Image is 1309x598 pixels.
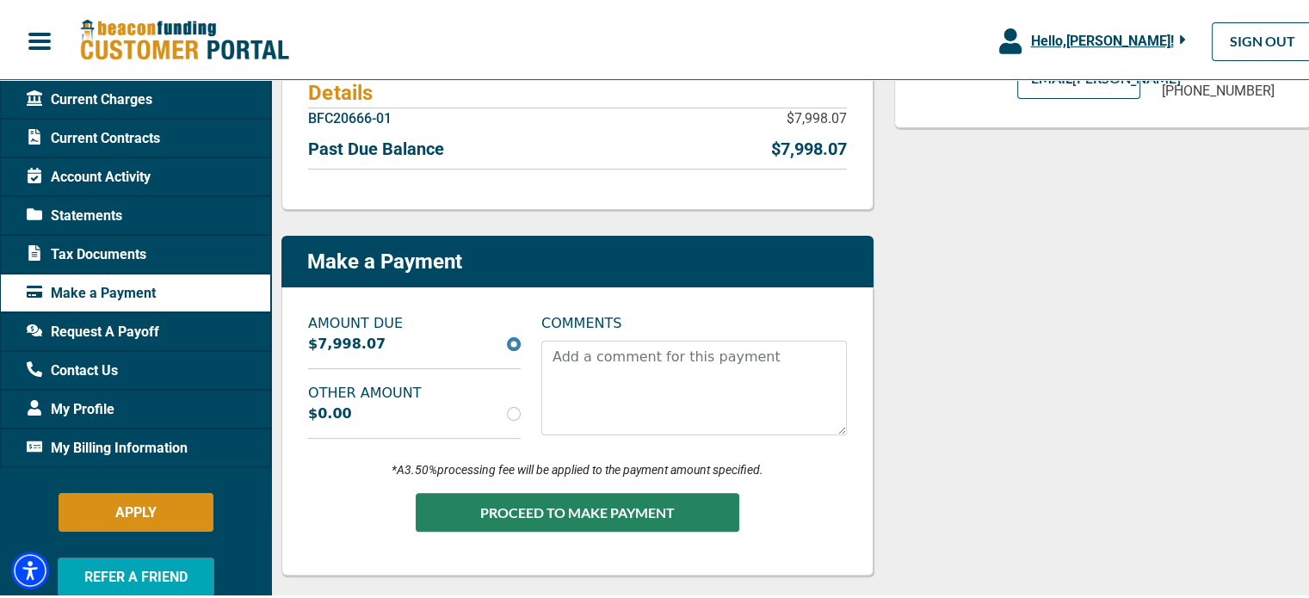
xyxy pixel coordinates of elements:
[58,555,214,594] button: REFER A FRIEND
[27,126,160,146] span: Current Contracts
[298,311,531,331] label: AMOUNT DUE
[541,311,621,331] label: COMMENTS
[392,460,763,474] i: *A 3.50% processing fee will be applied to the payment amount specified.
[27,281,156,301] span: Make a Payment
[298,380,531,401] label: OTHER AMOUNT
[27,164,151,185] span: Account Activity
[79,16,289,60] img: Beacon Funding Customer Portal Logo
[308,76,847,105] h4: Details
[27,358,118,379] span: Contact Us
[27,87,152,108] span: Current Charges
[308,401,352,422] label: $0.00
[308,133,444,159] p: Past Due Balance
[1030,30,1173,46] span: Hello, [PERSON_NAME] !
[27,319,159,340] span: Request A Payoff
[59,490,213,529] button: APPLY
[27,435,188,456] span: My Billing Information
[1161,58,1285,99] a: [PHONE_NUMBER]
[787,106,847,126] p: $7,998.07
[27,242,146,262] span: Tax Documents
[11,549,49,587] div: Accessibility Menu
[27,397,114,417] span: My Profile
[416,490,739,529] button: PROCEED TO MAKE PAYMENT
[771,133,847,159] p: $7,998.07
[27,203,122,224] span: Statements
[308,331,386,352] label: $7,998.07
[307,247,462,272] p: Make a Payment
[308,106,392,126] p: BFC20666-01
[1161,80,1274,96] span: [PHONE_NUMBER]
